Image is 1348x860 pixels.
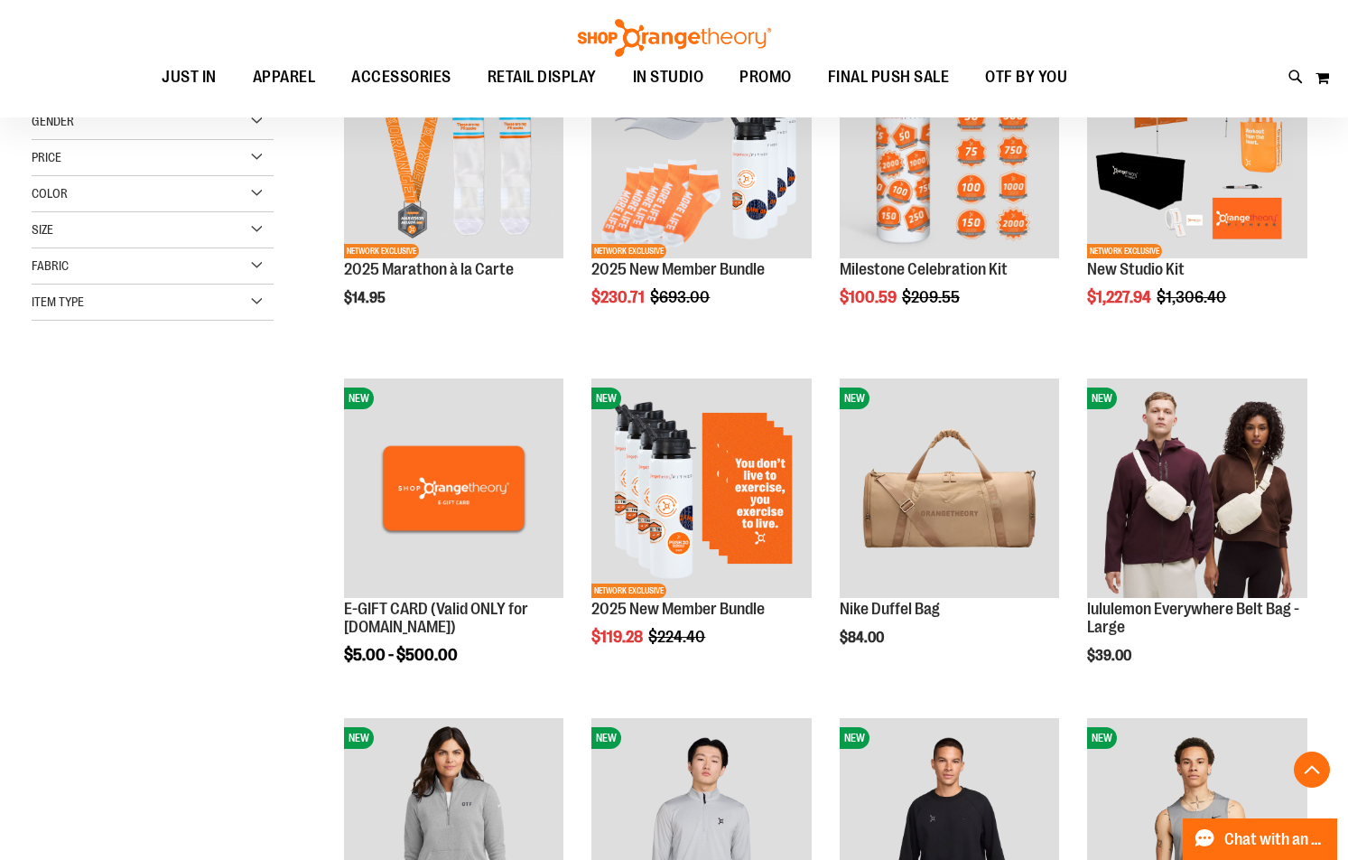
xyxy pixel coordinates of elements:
span: RETAIL DISPLAY [488,57,597,98]
a: lululemon Everywhere Belt Bag - LargeNEW [1087,379,1307,602]
span: $119.28 [591,628,646,646]
span: NETWORK EXCLUSIVE [591,244,666,258]
span: $1,227.94 [1087,288,1154,306]
span: ACCESSORIES [351,57,451,98]
span: $224.40 [648,628,708,646]
img: Shop Orangetheory [575,19,774,57]
span: $230.71 [591,288,647,306]
div: product [335,29,573,351]
img: 2025 New Member Bundle [591,379,812,599]
div: product [335,369,573,710]
button: Chat with an Expert [1183,818,1338,860]
span: $100.59 [840,288,899,306]
div: product [1078,369,1316,710]
img: Milestone Celebration Kit [840,38,1060,258]
span: NEW [1087,727,1117,749]
a: 2025 New Member BundleNEWNETWORK EXCLUSIVE [591,38,812,261]
a: E-GIFT CARD (Valid ONLY for ShopOrangetheory.com)NEW [344,379,564,602]
span: NEW [344,388,374,409]
a: Nike Duffel BagNEW [840,379,1060,602]
span: NETWORK EXCLUSIVE [591,584,666,598]
span: Price [32,150,61,164]
img: lululemon Everywhere Belt Bag - Large [1087,379,1307,599]
a: 2025 New Member Bundle [591,600,765,618]
span: JUST IN [162,57,217,98]
span: Item Type [32,294,84,309]
span: Gender [32,114,74,128]
span: $209.55 [902,288,962,306]
span: IN STUDIO [633,57,704,98]
a: E-GIFT CARD (Valid ONLY for [DOMAIN_NAME]) [344,600,528,636]
div: product [582,369,821,692]
a: 2025 New Member BundleNEWNETWORK EXCLUSIVE [591,379,812,602]
span: Size [32,222,53,237]
a: 2025 Marathon à la Carte [344,260,514,278]
span: Fabric [32,258,69,273]
img: New Studio Kit [1087,38,1307,258]
div: product [831,29,1069,351]
span: $84.00 [840,630,887,646]
span: Color [32,186,68,201]
span: $693.00 [650,288,712,306]
span: NEW [840,727,869,749]
span: FINAL PUSH SALE [828,57,950,98]
span: NEW [591,388,621,409]
a: New Studio Kit [1087,260,1185,278]
span: Chat with an Expert [1224,831,1326,848]
img: 2025 Marathon à la Carte [344,38,564,258]
a: Milestone Celebration Kit [840,260,1008,278]
span: $5.00 - $500.00 [344,646,458,664]
span: OTF BY YOU [985,57,1067,98]
span: $39.00 [1087,648,1134,664]
span: NEW [344,727,374,749]
a: New Studio KitNEWNETWORK EXCLUSIVE [1087,38,1307,261]
span: NETWORK EXCLUSIVE [344,244,419,258]
span: PROMO [739,57,792,98]
button: Back To Top [1294,752,1330,788]
span: APPAREL [253,57,316,98]
a: Nike Duffel Bag [840,600,940,618]
span: NEW [591,727,621,749]
img: Nike Duffel Bag [840,379,1060,599]
span: NEW [1087,388,1117,409]
span: $1,306.40 [1157,288,1229,306]
a: 2025 New Member Bundle [591,260,765,278]
span: $14.95 [344,290,388,306]
div: product [831,369,1069,692]
span: NEW [840,388,869,409]
img: E-GIFT CARD (Valid ONLY for ShopOrangetheory.com) [344,379,564,599]
div: product [582,29,821,351]
span: NETWORK EXCLUSIVE [1087,244,1162,258]
a: 2025 Marathon à la CarteNEWNETWORK EXCLUSIVE [344,38,564,261]
img: 2025 New Member Bundle [591,38,812,258]
div: product [1078,29,1316,351]
a: lululemon Everywhere Belt Bag - Large [1087,600,1299,636]
a: Milestone Celebration KitNEW [840,38,1060,261]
